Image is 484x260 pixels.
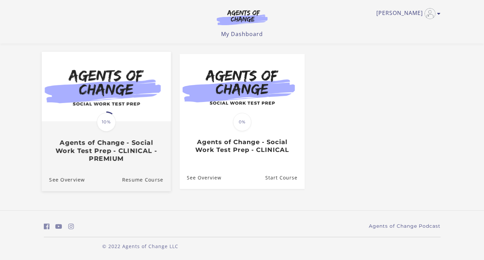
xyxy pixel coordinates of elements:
[122,168,171,191] a: Agents of Change - Social Work Test Prep - CLINICAL - PREMIUM: Resume Course
[44,243,237,250] p: © 2022 Agents of Change LLC
[55,223,62,230] i: https://www.youtube.com/c/AgentsofChangeTestPrepbyMeaganMitchell (Open in a new window)
[55,222,62,231] a: https://www.youtube.com/c/AgentsofChangeTestPrepbyMeaganMitchell (Open in a new window)
[376,8,437,19] a: Toggle menu
[265,167,304,189] a: Agents of Change - Social Work Test Prep - CLINICAL: Resume Course
[41,168,85,191] a: Agents of Change - Social Work Test Prep - CLINICAL - PREMIUM: See Overview
[44,222,50,231] a: https://www.facebook.com/groups/aswbtestprep (Open in a new window)
[369,223,441,230] a: Agents of Change Podcast
[221,30,263,38] a: My Dashboard
[180,167,221,189] a: Agents of Change - Social Work Test Prep - CLINICAL: See Overview
[210,10,275,25] img: Agents of Change Logo
[233,113,251,131] span: 0%
[44,223,50,230] i: https://www.facebook.com/groups/aswbtestprep (Open in a new window)
[187,138,297,154] h3: Agents of Change - Social Work Test Prep - CLINICAL
[49,139,163,162] h3: Agents of Change - Social Work Test Prep - CLINICAL - PREMIUM
[68,222,74,231] a: https://www.instagram.com/agentsofchangeprep/ (Open in a new window)
[68,223,74,230] i: https://www.instagram.com/agentsofchangeprep/ (Open in a new window)
[97,112,116,132] span: 10%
